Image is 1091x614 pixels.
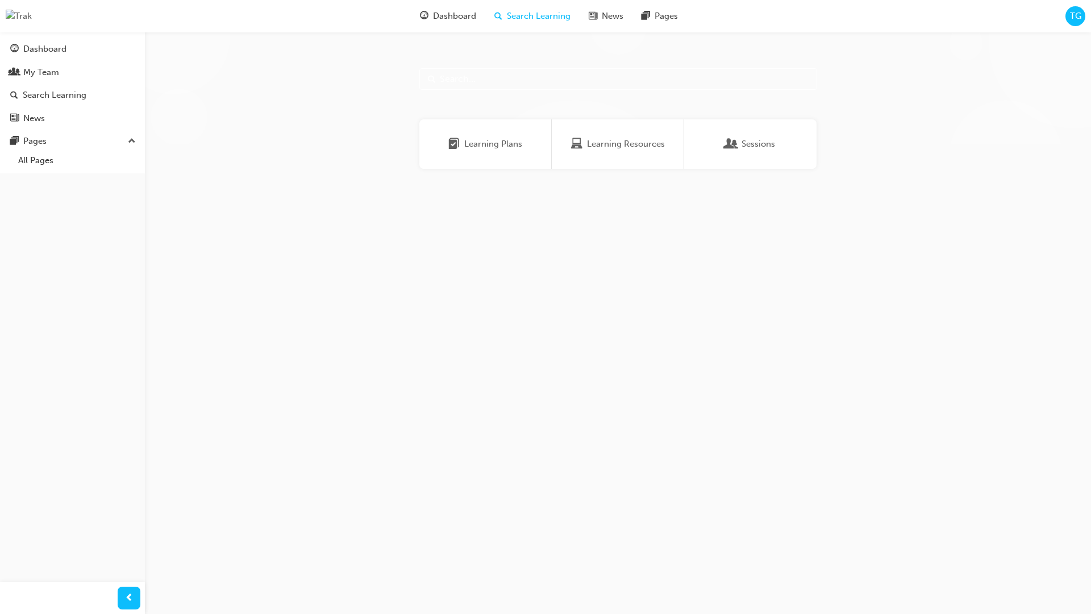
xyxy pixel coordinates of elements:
button: Pages [5,131,140,152]
a: All Pages [14,152,140,169]
span: Search Learning [507,10,571,23]
span: search-icon [10,90,18,101]
a: SessionsSessions [684,119,817,169]
a: news-iconNews [580,5,632,28]
a: pages-iconPages [632,5,687,28]
span: guage-icon [10,44,19,55]
span: TG [1070,10,1081,23]
input: Search... [419,68,817,90]
button: TG [1065,6,1085,26]
div: My Team [23,66,59,79]
div: DashboardMy TeamSearch LearningNews [5,39,140,128]
span: Learning Plans [448,138,460,151]
a: News [5,108,140,129]
span: up-icon [128,134,136,149]
span: Pages [655,10,678,23]
span: Learning Plans [464,138,522,151]
span: Sessions [726,138,737,151]
div: Pages [23,135,47,148]
span: prev-icon [125,591,134,605]
span: people-icon [10,68,19,78]
a: My Team [5,62,140,83]
span: Dashboard [433,10,476,23]
span: news-icon [10,114,19,124]
a: search-iconSearch Learning [485,5,580,28]
span: Learning Resources [587,138,665,151]
span: pages-icon [10,136,19,147]
a: Dashboard [5,39,140,60]
span: news-icon [589,9,597,23]
a: guage-iconDashboard [411,5,485,28]
div: News [23,112,45,125]
img: Trak [6,10,32,23]
span: pages-icon [642,9,650,23]
span: search-icon [494,9,502,23]
a: Learning ResourcesLearning Resources [552,119,684,169]
div: Dashboard [23,43,66,56]
span: Search [428,73,436,86]
a: Search Learning [5,85,140,106]
span: guage-icon [420,9,428,23]
a: Learning PlansLearning Plans [419,119,552,169]
span: News [602,10,623,23]
span: Sessions [742,138,775,151]
span: Learning Resources [571,138,582,151]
